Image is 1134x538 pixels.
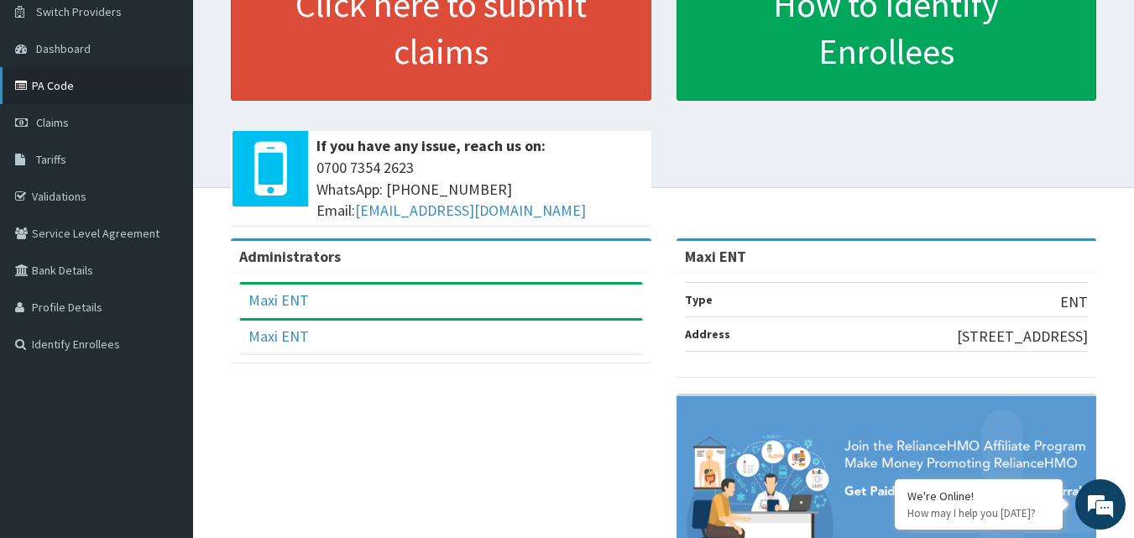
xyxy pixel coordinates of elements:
[685,292,713,307] b: Type
[907,506,1050,520] p: How may I help you today?
[957,326,1088,347] p: [STREET_ADDRESS]
[36,4,122,19] span: Switch Providers
[248,326,309,346] a: Maxi ENT
[248,290,309,310] a: Maxi ENT
[316,136,546,155] b: If you have any issue, reach us on:
[36,41,91,56] span: Dashboard
[355,201,586,220] a: [EMAIL_ADDRESS][DOMAIN_NAME]
[685,247,746,266] strong: Maxi ENT
[907,488,1050,504] div: We're Online!
[316,157,643,222] span: 0700 7354 2623 WhatsApp: [PHONE_NUMBER] Email:
[36,115,69,130] span: Claims
[1060,291,1088,313] p: ENT
[685,326,730,342] b: Address
[36,152,66,167] span: Tariffs
[239,247,341,266] b: Administrators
